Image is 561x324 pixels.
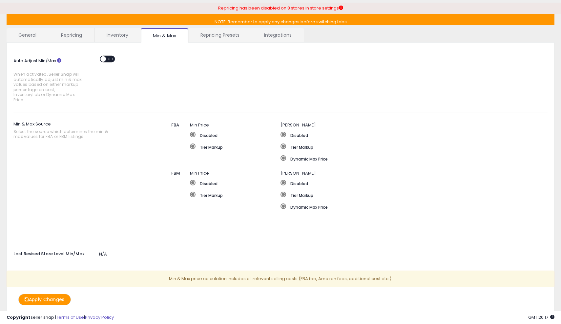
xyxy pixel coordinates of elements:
[85,314,114,320] a: Privacy Policy
[280,170,316,176] span: [PERSON_NAME]
[7,314,31,320] strong: Copyright
[280,203,462,210] label: Dynamic Max Price
[280,180,462,186] label: Disabled
[49,28,94,42] a: Repricing
[280,132,507,138] label: Disabled
[13,119,140,143] label: Min & Max Source
[13,72,82,102] span: When activated, Seller Snap will automatically adjust min & max values based on either markup per...
[280,192,462,198] label: Tier Markup
[18,294,71,305] button: Apply Changes
[7,14,554,25] p: NOTE: Remember to apply any changes before switching tabs
[218,5,343,11] div: Repricing has been disabled on 8 stores in store settings
[190,143,280,150] label: Tier Markup
[9,249,99,257] label: Last Revised Store Level Min/Max:
[95,28,140,42] a: Inventory
[7,28,49,42] a: General
[528,314,554,320] span: 2025-08-16 20:17 GMT
[190,170,209,176] span: Min Price
[189,28,251,42] a: Repricing Presets
[56,314,84,320] a: Terms of Use
[280,143,507,150] label: Tier Markup
[171,122,179,128] span: FBA
[9,251,552,257] div: N/A
[7,314,114,321] div: seller snap | |
[7,271,554,287] p: Min & Max price calculation includes all relevant selling costs (FBA fee, Amazon fees, additional...
[280,122,316,128] span: [PERSON_NAME]
[190,192,280,198] label: Tier Markup
[252,28,303,42] a: Integrations
[9,56,99,105] label: Auto Adjust Min/Max
[280,155,507,162] label: Dynamic Max Price
[190,122,209,128] span: Min Price
[171,170,180,176] span: FBM
[106,56,116,62] span: OFF
[190,180,280,186] label: Disabled
[141,28,188,43] a: Min & Max
[190,132,280,138] label: Disabled
[13,129,116,139] span: Select the source which determines the min & max values for FBA or FBM listings.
